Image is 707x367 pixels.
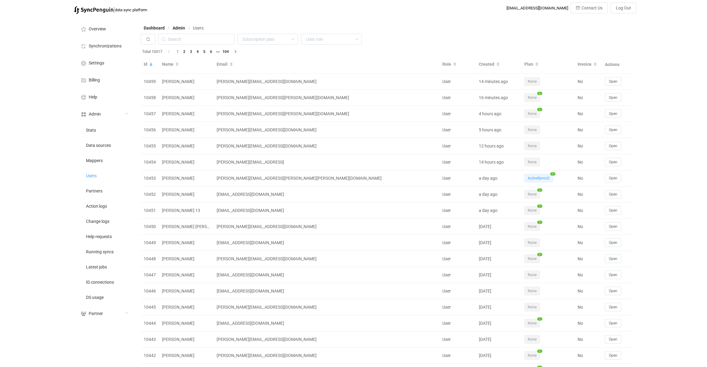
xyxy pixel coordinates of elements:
span: Total 10317 [142,48,162,55]
span: Action logs [86,204,107,209]
span: Latest jobs [86,265,107,270]
span: Data sources [86,143,111,148]
span: data sync platform [115,8,147,12]
a: Latest jobs [74,259,135,274]
li: 5 [201,48,208,55]
span: Admin [89,112,101,117]
a: Settings [74,54,135,71]
button: Contact Us [571,2,608,13]
a: Change logs [74,213,135,229]
span: Running syncs [86,250,114,254]
span: Settings [89,61,104,66]
span: Partners [86,189,102,194]
a: Running syncs [74,244,135,259]
span: Users [86,174,97,178]
span: Dashboard [144,26,165,30]
li: 4 [194,48,201,55]
a: Stats [74,122,135,137]
a: Synchronizations [74,37,135,54]
span: ID connections [86,280,114,285]
input: Subscription plan [237,34,298,45]
a: Action logs [74,198,135,213]
img: syncpenguin.svg [74,6,113,14]
div: Breadcrumb [144,26,204,30]
span: Help requests [86,234,112,239]
a: Mappers [74,153,135,168]
a: Users [74,168,135,183]
a: Billing [74,71,135,88]
span: Billing [89,78,100,83]
span: Mappers [86,158,103,163]
a: Help requests [74,229,135,244]
span: | [113,5,115,14]
a: DS usage [74,289,135,305]
li: 6 [208,48,215,55]
span: Partner [89,311,103,316]
a: Overview [74,20,135,37]
a: Partners [74,183,135,198]
a: ID connections [74,274,135,289]
a: Data sources [74,137,135,153]
a: |data sync platform [74,5,147,14]
span: Change logs [86,219,109,224]
button: Log Out [611,2,636,13]
span: DS usage [86,295,104,300]
span: Contact Us [582,5,602,10]
span: Admin [173,26,185,30]
a: Help [74,88,135,105]
span: Stats [86,128,96,133]
span: Log Out [616,5,631,10]
input: Search [158,34,234,45]
span: Overview [89,27,106,32]
span: Users [193,26,204,30]
li: 2 [181,48,188,55]
div: [EMAIL_ADDRESS][DOMAIN_NAME] [506,6,568,10]
span: Synchronizations [89,44,122,49]
input: User role [301,34,362,45]
li: 1 [174,48,181,55]
li: 3 [188,48,194,55]
li: 104 [221,48,230,55]
span: Help [89,95,97,100]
